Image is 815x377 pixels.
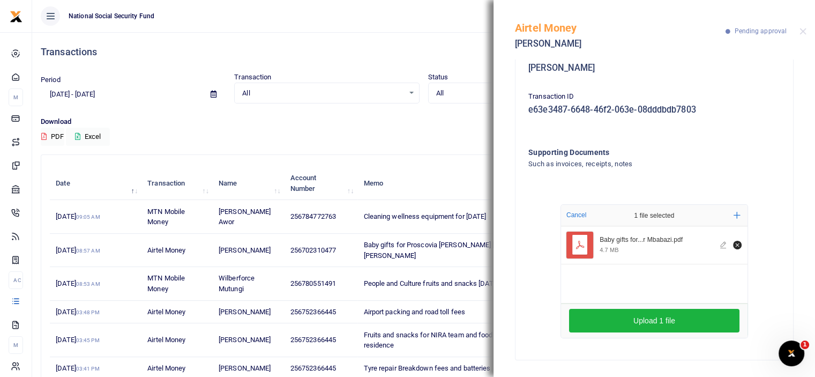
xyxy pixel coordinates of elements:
span: 256780551491 [290,279,336,287]
small: 03:41 PM [76,366,100,372]
input: select period [41,85,202,104]
span: All [436,88,597,99]
span: MTN Mobile Money [147,208,185,226]
button: Cancel [563,208,589,222]
small: 03:48 PM [76,309,100,315]
iframe: Intercom live chat [779,341,804,366]
small: 03:45 PM [76,337,100,343]
h4: Supporting Documents [528,146,737,158]
p: Download [41,116,806,128]
span: Fruits and snacks for NIRA team and food for police men at CS residence [363,331,556,350]
span: Airport packing and road toll fees [363,308,465,316]
button: Excel [66,128,110,146]
th: Memo: activate to sort column ascending [357,167,566,200]
span: People and Culture fruits and snacks [DATE] to [DATE] [363,279,528,287]
button: Upload 1 file [569,309,739,332]
th: Account Number: activate to sort column ascending [285,167,358,200]
span: [DATE] [56,212,100,220]
h5: Airtel Money [515,21,726,34]
span: MTN Mobile Money [147,274,185,293]
a: logo-small logo-large logo-large [10,12,23,20]
div: File Uploader [560,204,748,338]
span: [DATE] [56,336,99,344]
label: Status [428,72,448,83]
li: M [9,88,23,106]
th: Transaction: activate to sort column ascending [141,167,213,200]
span: [PERSON_NAME] [219,336,271,344]
span: [DATE] [56,246,100,254]
button: Remove file [731,239,743,251]
span: [PERSON_NAME] [219,308,271,316]
li: M [9,336,23,354]
span: Airtel Money [147,246,185,254]
span: 256752366445 [290,308,336,316]
span: Wilberforce Mutungi [219,274,255,293]
button: PDF [41,128,64,146]
button: Edit file Baby gifts for Proscovia Asio, Delany Otim, Jude Kiiza and Esther Mbabazi.pdf [718,239,730,251]
label: Transaction [234,72,271,83]
h5: [PERSON_NAME] [528,63,780,73]
span: [PERSON_NAME] Awor [219,208,271,226]
span: All [242,88,403,99]
span: 256702310477 [290,246,336,254]
h4: Such as invoices, receipts, notes [528,158,737,170]
span: 256752366445 [290,364,336,372]
li: Ac [9,271,23,289]
span: Airtel Money [147,336,185,344]
span: Airtel Money [147,364,185,372]
span: Pending approval [734,27,787,35]
small: 08:53 AM [76,281,100,287]
small: 08:57 AM [76,248,100,254]
div: 1 file selected [609,205,700,226]
span: 256784772763 [290,212,336,220]
h5: e63e3487-6648-46f2-063e-08dddbdb7803 [528,105,780,115]
div: 4.7 MB [600,246,618,254]
h4: Transactions [41,46,806,58]
span: National Social Security Fund [64,11,159,21]
label: Period [41,75,61,85]
th: Name: activate to sort column ascending [213,167,285,200]
span: [DATE] [56,279,100,287]
div: Baby gifts for Proscovia Asio, Delany Otim, Jude Kiiza and Esther Mbabazi.pdf [600,236,714,245]
span: Airtel Money [147,308,185,316]
span: 1 [801,341,809,349]
img: logo-small [10,10,23,23]
span: Baby gifts for Proscovia [PERSON_NAME] [PERSON_NAME] and [PERSON_NAME] [363,241,558,260]
p: Transaction ID [528,91,780,102]
small: 09:05 AM [76,214,100,220]
span: [PERSON_NAME] [219,246,271,254]
span: [DATE] [56,308,99,316]
span: Cleaning wellness equipment for [DATE] [363,212,486,220]
span: [DATE] [56,364,99,372]
span: 256752366445 [290,336,336,344]
span: [PERSON_NAME] [219,364,271,372]
h5: [PERSON_NAME] [515,39,726,49]
th: Date: activate to sort column descending [50,167,141,200]
button: Add more files [729,208,745,223]
button: Close [799,28,806,35]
